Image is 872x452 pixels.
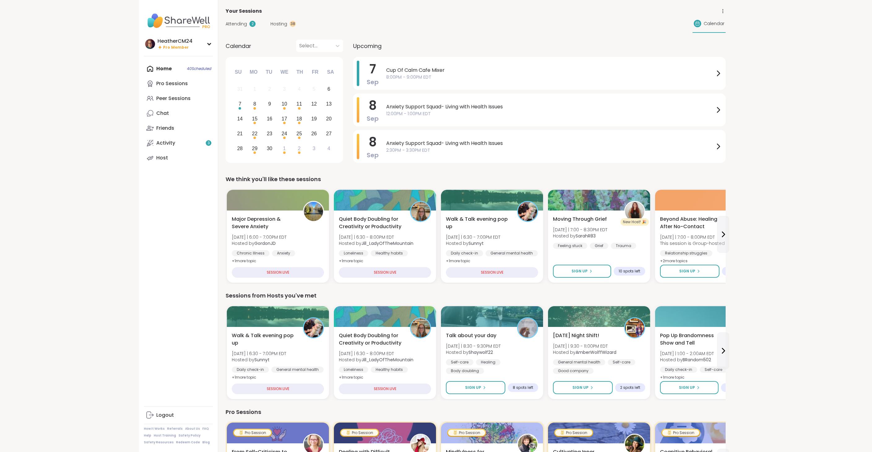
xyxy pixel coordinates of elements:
[232,267,324,278] div: SESSION LIVE
[660,234,725,240] span: [DATE] | 7:00 - 8:00PM EDT
[660,250,712,256] div: Relationship struggles
[386,67,714,74] span: Cup Of Calm Cafe Mixer
[553,349,616,355] span: Hosted by
[296,129,302,138] div: 25
[660,381,719,394] button: Sign Up
[446,240,500,246] span: Hosted by
[293,65,307,79] div: Th
[572,385,589,390] span: Sign Up
[367,78,379,86] span: Sep
[486,250,538,256] div: General mental health
[311,100,317,108] div: 12
[307,98,321,111] div: Choose Friday, September 12th, 2025
[446,267,538,278] div: SESSION LIVE
[278,65,291,79] div: We
[476,359,500,365] div: Healing
[339,384,431,394] div: SESSION LIVE
[367,151,379,159] span: Sep
[446,381,505,394] button: Sign Up
[446,215,510,230] span: Walk & Talk evening pop up
[267,144,272,153] div: 30
[154,433,176,438] a: Host Training
[446,250,483,256] div: Daily check-in
[278,142,291,155] div: Choose Wednesday, October 1st, 2025
[339,367,368,373] div: Loneliness
[233,83,247,96] div: Not available Sunday, August 31st, 2025
[208,141,210,146] span: 3
[371,367,408,373] div: Healthy habits
[249,21,256,27] div: 2
[298,85,300,93] div: 4
[553,343,616,349] span: [DATE] | 9:30 - 11:00PM EDT
[278,98,291,111] div: Choose Wednesday, September 10th, 2025
[576,349,616,355] b: AmberWolffWizard
[361,357,413,363] b: Jill_LadyOfTheMountain
[313,85,315,93] div: 5
[202,440,210,445] a: Blog
[156,125,174,132] div: Friends
[448,430,485,436] div: Pro Session
[278,83,291,96] div: Not available Wednesday, September 3rd, 2025
[572,268,588,274] span: Sign Up
[202,427,209,431] a: FAQ
[293,142,306,155] div: Choose Thursday, October 2nd, 2025
[322,142,335,155] div: Choose Saturday, October 4th, 2025
[144,106,213,121] a: Chat
[267,115,272,123] div: 16
[339,215,403,230] span: Quiet Body Doubling for Creativity or Productivity
[339,234,413,240] span: [DATE] | 6:30 - 8:00PM EDT
[298,144,300,153] div: 2
[237,129,243,138] div: 21
[704,20,724,27] span: Calendar
[144,76,213,91] a: Pro Sessions
[234,430,271,436] div: Pro Session
[662,430,699,436] div: Pro Session
[282,115,287,123] div: 17
[304,318,323,337] img: Sunnyt
[156,80,188,87] div: Pro Sessions
[254,357,270,363] b: Sunnyt
[283,144,286,153] div: 1
[369,97,377,114] span: 8
[253,100,256,108] div: 8
[293,83,306,96] div: Not available Thursday, September 4th, 2025
[339,240,413,246] span: Hosted by
[553,381,613,394] button: Sign Up
[156,140,175,146] div: Activity
[239,100,241,108] div: 7
[144,408,213,423] a: Logout
[411,318,430,337] img: Jill_LadyOfTheMountain
[679,268,695,274] span: Sign Up
[468,349,493,355] b: Shaywolf22
[324,65,337,79] div: Sa
[339,332,403,347] span: Quiet Body Doubling for Creativity or Productivity
[232,367,269,373] div: Daily check-in
[307,112,321,126] div: Choose Friday, September 19th, 2025
[555,430,592,436] div: Pro Session
[513,385,533,390] span: 8 spots left
[232,357,286,363] span: Hosted by
[553,227,607,233] span: [DATE] | 7:00 - 8:30PM EDT
[293,98,306,111] div: Choose Thursday, September 11th, 2025
[660,332,724,347] span: Pop Up Brandomness Show and Tell
[326,129,332,138] div: 27
[145,39,155,49] img: HeatherCM24
[553,332,599,339] span: [DATE] Night Shift!
[144,440,174,445] a: Safety Resources
[270,21,287,27] span: Hosting
[237,85,243,93] div: 31
[625,202,644,221] img: SarahR83
[232,234,287,240] span: [DATE] | 6:00 - 7:00PM EDT
[386,103,714,111] span: Anxiety Support Squad- Living with Health Issues
[386,147,714,154] span: 2:30PM - 3:30PM EDT
[167,427,183,431] a: Referrals
[307,83,321,96] div: Not available Friday, September 5th, 2025
[248,142,261,155] div: Choose Monday, September 29th, 2025
[700,367,727,373] div: Self-care
[272,250,295,256] div: Anxiety
[144,121,213,136] a: Friends
[322,112,335,126] div: Choose Saturday, September 20th, 2025
[339,250,368,256] div: Loneliness
[144,136,213,150] a: Activity3
[237,144,243,153] div: 28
